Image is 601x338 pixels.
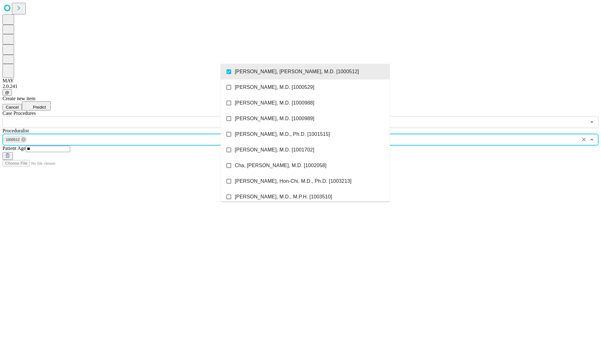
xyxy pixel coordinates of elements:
[235,68,359,75] span: [PERSON_NAME], [PERSON_NAME], M.D. [1000512]
[235,162,326,169] span: Cha, [PERSON_NAME], M.D. [1002058]
[588,135,596,144] button: Close
[235,131,330,138] span: [PERSON_NAME], M.D., Ph.D. [1001515]
[3,84,598,89] div: 2.0.241
[3,136,22,143] span: 1000512
[3,136,27,143] div: 1000512
[235,115,314,122] span: [PERSON_NAME], M.D. [1000989]
[5,90,9,95] span: @
[3,128,29,133] span: Proceduralist
[3,89,12,96] button: @
[235,193,332,201] span: [PERSON_NAME], M.D., M.P.H. [1003510]
[588,118,596,126] button: Open
[3,110,36,116] span: Scheduled Procedure
[235,177,352,185] span: [PERSON_NAME], Hon-Chi, M.D., Ph.D. [1003213]
[235,84,314,91] span: [PERSON_NAME], M.D. [1000529]
[22,101,51,110] button: Predict
[6,105,19,110] span: Cancel
[3,96,35,101] span: Create new item
[235,146,314,154] span: [PERSON_NAME], M.D. [1001702]
[3,78,598,84] div: MAY
[3,146,26,151] span: Patient Age
[579,135,588,144] button: Clear
[3,104,22,110] button: Cancel
[33,105,46,110] span: Predict
[235,99,314,107] span: [PERSON_NAME], M.D. [1000988]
